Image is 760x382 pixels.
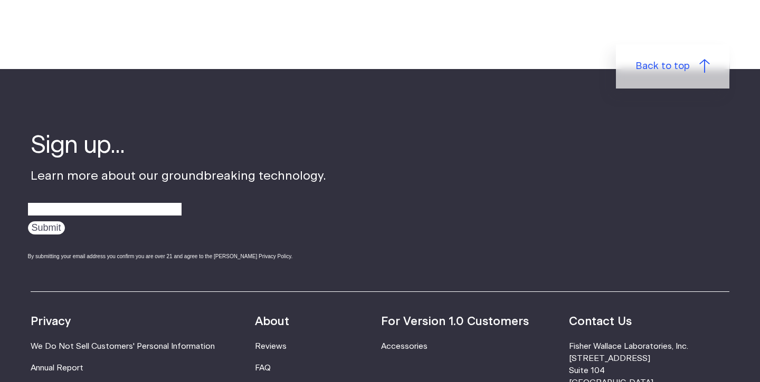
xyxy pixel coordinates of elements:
[635,59,690,74] span: Back to top
[381,316,529,327] strong: For Version 1.0 Customers
[28,252,326,260] div: By submitting your email address you confirm you are over 21 and agree to the [PERSON_NAME] Priva...
[255,316,289,327] strong: About
[31,316,71,327] strong: Privacy
[569,316,632,327] strong: Contact Us
[28,221,65,234] input: Submit
[255,364,271,372] a: FAQ
[255,342,287,350] a: Reviews
[616,44,730,89] a: Back to top
[31,364,83,372] a: Annual Report
[381,342,427,350] a: Accessories
[31,130,326,270] div: Learn more about our groundbreaking technology.
[31,130,326,162] h4: Sign up...
[31,342,215,350] a: We Do Not Sell Customers' Personal Information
